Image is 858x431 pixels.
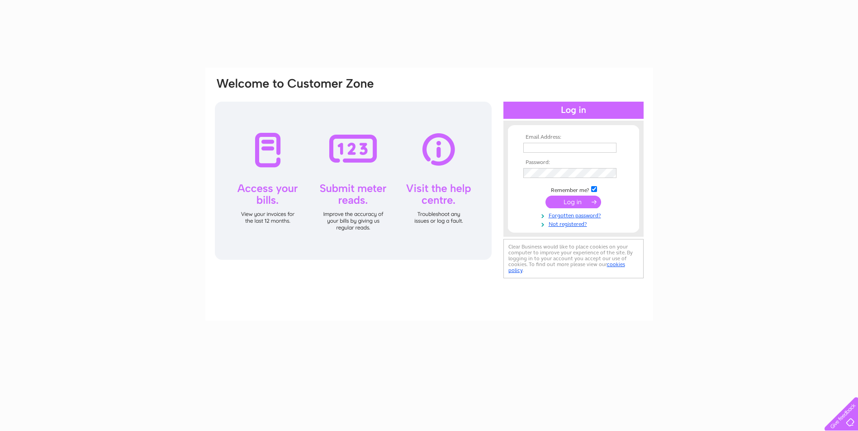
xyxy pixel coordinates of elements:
[508,261,625,273] a: cookies policy
[521,185,626,194] td: Remember me?
[523,219,626,228] a: Not registered?
[503,239,644,278] div: Clear Business would like to place cookies on your computer to improve your experience of the sit...
[523,211,626,219] a: Forgotten password?
[545,196,601,208] input: Submit
[521,134,626,141] th: Email Address:
[521,159,626,166] th: Password:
